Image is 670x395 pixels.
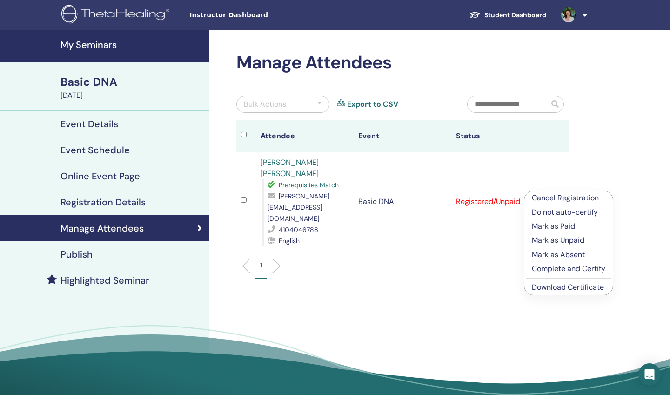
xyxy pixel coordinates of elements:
th: Attendee [256,120,354,152]
img: default.jpg [561,7,576,22]
img: logo.png [61,5,173,26]
h4: Publish [60,249,93,260]
p: Complete and Certify [532,263,605,274]
div: Basic DNA [60,74,204,90]
h4: Online Event Page [60,170,140,182]
div: Open Intercom Messenger [638,363,661,386]
p: Do not auto-certify [532,207,605,218]
h4: Manage Attendees [60,223,144,234]
h2: Manage Attendees [236,52,569,74]
p: Cancel Registration [532,192,605,204]
span: 4104046786 [279,225,318,234]
a: Student Dashboard [462,7,554,24]
h4: My Seminars [60,39,204,50]
th: Event [354,120,451,152]
a: [PERSON_NAME] [PERSON_NAME] [261,157,319,178]
div: [DATE] [60,90,204,101]
span: Instructor Dashboard [189,10,329,20]
a: Basic DNA[DATE] [55,74,209,101]
a: Export to CSV [347,99,398,110]
p: 1 [260,260,262,270]
div: Bulk Actions [244,99,286,110]
h4: Event Details [60,118,118,129]
span: English [279,237,300,245]
p: Mark as Absent [532,249,605,260]
h4: Registration Details [60,197,146,208]
span: Prerequisites Match [279,181,339,189]
td: Basic DNA [354,152,451,251]
th: Status [451,120,549,152]
p: Mark as Paid [532,221,605,232]
p: Mark as Unpaid [532,235,605,246]
a: Download Certificate [532,282,604,292]
span: [PERSON_NAME][EMAIL_ADDRESS][DOMAIN_NAME] [268,192,329,223]
img: graduation-cap-white.svg [469,11,481,19]
h4: Event Schedule [60,144,130,156]
h4: Highlighted Seminar [60,275,149,286]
